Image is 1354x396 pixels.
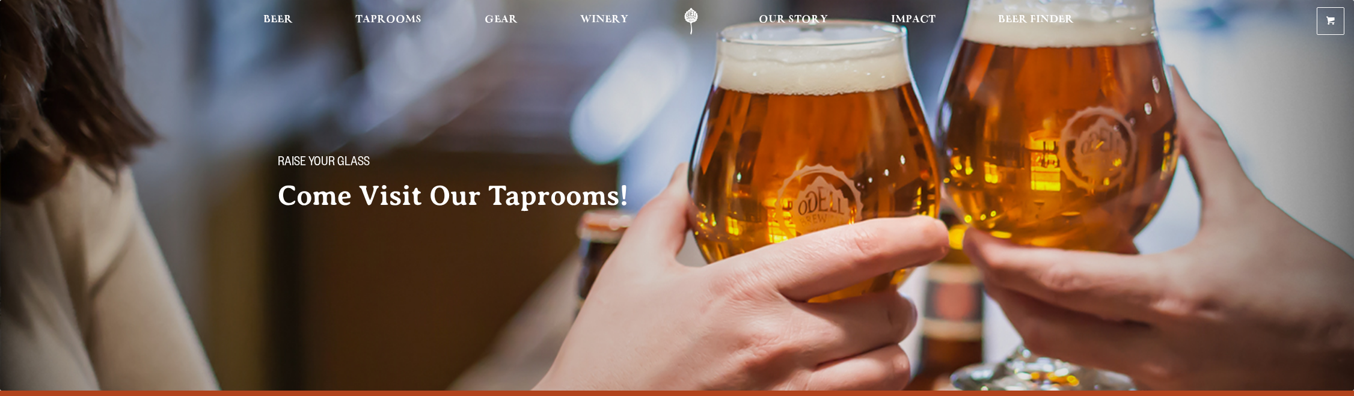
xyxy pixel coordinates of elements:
[669,8,714,35] a: Odell Home
[256,8,301,35] a: Beer
[572,8,636,35] a: Winery
[348,8,429,35] a: Taprooms
[580,15,628,25] span: Winery
[485,15,518,25] span: Gear
[278,156,370,171] span: Raise your glass
[355,15,421,25] span: Taprooms
[278,181,653,211] h2: Come Visit Our Taprooms!
[477,8,525,35] a: Gear
[759,15,828,25] span: Our Story
[883,8,943,35] a: Impact
[891,15,936,25] span: Impact
[990,8,1082,35] a: Beer Finder
[751,8,836,35] a: Our Story
[998,15,1074,25] span: Beer Finder
[263,15,293,25] span: Beer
